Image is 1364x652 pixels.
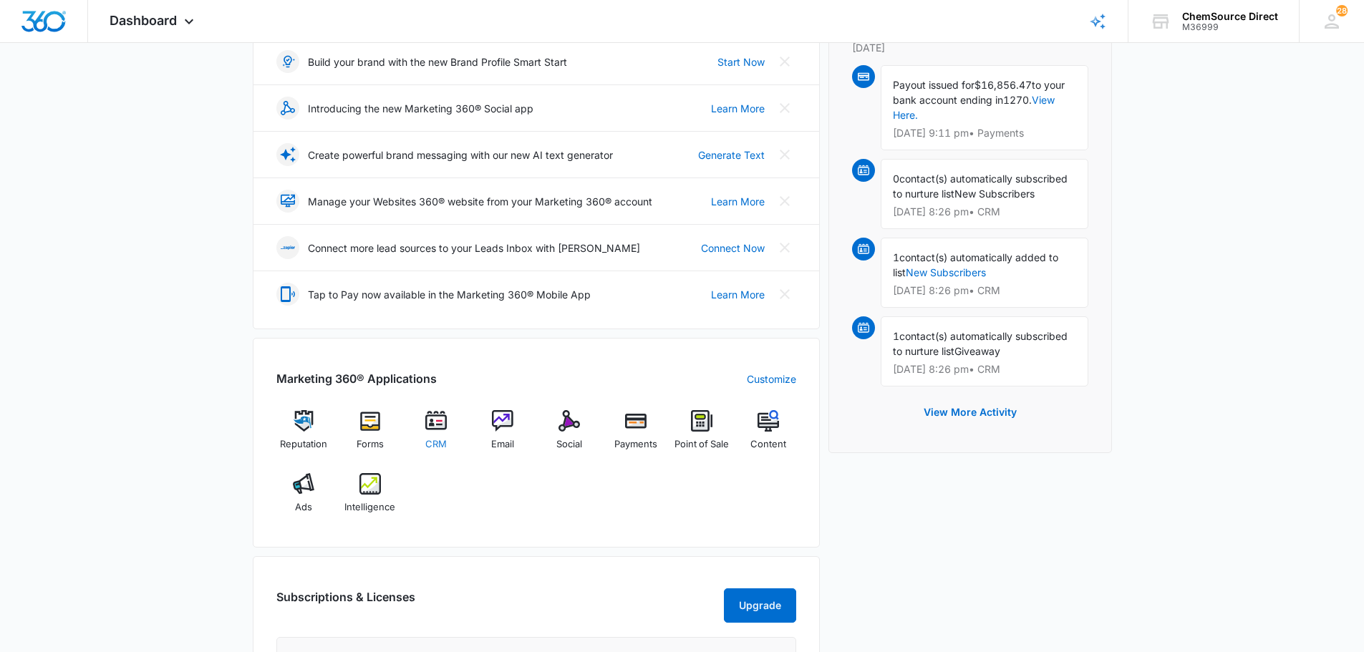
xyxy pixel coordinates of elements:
span: contact(s) automatically subscribed to nurture list [893,172,1068,200]
p: [DATE] 8:26 pm • CRM [893,286,1076,296]
a: New Subscribers [906,266,986,278]
a: Content [741,410,796,462]
a: Email [475,410,531,462]
button: Close [773,236,796,259]
p: [DATE] 8:26 pm • CRM [893,207,1076,217]
span: 28 [1336,5,1348,16]
span: Intelligence [344,500,395,515]
span: contact(s) automatically added to list [893,251,1058,278]
a: Social [542,410,597,462]
span: Ads [295,500,312,515]
span: Giveaway [954,345,1000,357]
a: Start Now [717,54,765,69]
p: Tap to Pay now available in the Marketing 360® Mobile App [308,287,591,302]
span: Point of Sale [674,437,729,452]
span: Reputation [280,437,327,452]
span: 1270. [1003,94,1032,106]
p: Manage your Websites 360® website from your Marketing 360® account [308,194,652,209]
a: Customize [747,371,796,386]
h2: Marketing 360® Applications [276,370,437,387]
p: [DATE] [852,40,1088,55]
a: Payments [608,410,663,462]
span: Payout issued for [893,79,974,91]
span: 1 [893,251,899,263]
div: account name [1182,11,1278,22]
button: Close [773,143,796,166]
span: 0 [893,172,899,185]
span: contact(s) automatically subscribed to nurture list [893,330,1068,357]
p: [DATE] 9:11 pm • Payments [893,128,1076,138]
button: Close [773,283,796,306]
span: Payments [614,437,657,452]
button: Close [773,50,796,73]
button: Upgrade [724,588,796,623]
a: Generate Text [698,147,765,162]
a: CRM [409,410,464,462]
div: account id [1182,22,1278,32]
p: Build your brand with the new Brand Profile Smart Start [308,54,567,69]
a: Learn More [711,101,765,116]
a: Connect Now [701,240,765,256]
a: Forms [342,410,397,462]
span: Dashboard [110,13,177,28]
p: Connect more lead sources to your Leads Inbox with [PERSON_NAME] [308,240,640,256]
span: Social [556,437,582,452]
a: Reputation [276,410,332,462]
span: Content [750,437,786,452]
span: $16,856.47 [974,79,1032,91]
a: Learn More [711,287,765,302]
button: Close [773,97,796,120]
h2: Subscriptions & Licenses [276,588,415,617]
button: View More Activity [909,395,1031,429]
p: Create powerful brand messaging with our new AI text generator [308,147,613,162]
p: [DATE] 8:26 pm • CRM [893,364,1076,374]
a: Intelligence [342,473,397,525]
button: Close [773,190,796,213]
span: 1 [893,330,899,342]
span: Forms [357,437,384,452]
span: Email [491,437,514,452]
span: CRM [425,437,447,452]
a: Ads [276,473,332,525]
a: Learn More [711,194,765,209]
span: New Subscribers [954,188,1035,200]
a: Point of Sale [674,410,730,462]
p: Introducing the new Marketing 360® Social app [308,101,533,116]
div: notifications count [1336,5,1348,16]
